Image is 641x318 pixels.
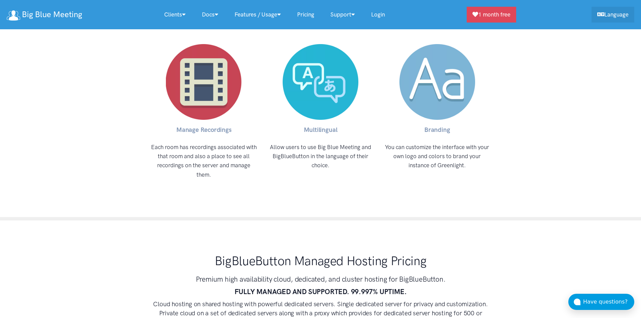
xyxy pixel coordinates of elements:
a: Docs [194,7,226,22]
p: Each room has recordings associated with that room and also a place to see all recordings on the ... [151,143,257,179]
a: Features / Usage [226,7,289,22]
strong: Branding [424,126,450,134]
a: Login [363,7,393,22]
h1: BigBlueButton Managed Hosting Pricing [152,253,489,269]
a: 1 month free [467,7,516,23]
img: Branding [399,44,475,120]
div: Have questions? [583,297,634,306]
a: Language [592,7,634,23]
p: You can customize the interface with your own logo and colors to brand your instance of Greenlight. [384,143,490,170]
img: logo [7,10,20,21]
img: Multilingual [283,44,358,120]
strong: Multilingual [304,126,337,134]
img: Manage Recordings [166,44,242,120]
a: Pricing [289,7,322,22]
a: Big Blue Meeting [7,7,82,22]
a: Clients [156,7,194,22]
h3: Premium high availability cloud, dedicated, and cluster hosting for BigBlueButton. [152,274,489,284]
button: Have questions? [568,294,634,310]
strong: FULLY MANAGED AND SUPPORTED. 99.997% UPTIME. [235,287,407,296]
strong: Manage Recordings [176,126,232,134]
a: Support [322,7,363,22]
p: Allow users to use Big Blue Meeting and BigBlueButton in the language of their choice. [268,143,373,170]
